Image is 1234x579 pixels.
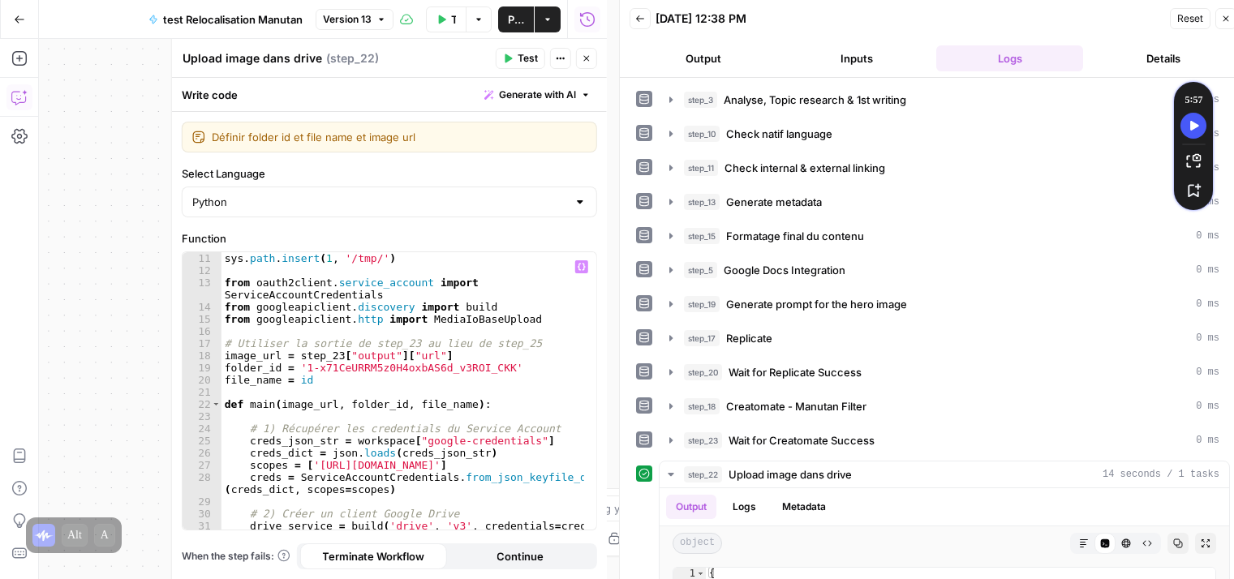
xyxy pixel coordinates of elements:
[684,228,720,244] span: step_15
[660,155,1229,181] button: 0 ms
[660,223,1229,249] button: 0 ms
[182,230,597,247] label: Function
[212,398,221,410] span: Toggle code folding, rows 22 through 81
[183,301,221,313] div: 14
[326,50,379,66] span: ( step_22 )
[630,45,776,71] button: Output
[660,359,1229,385] button: 0 ms
[684,364,722,380] span: step_20
[724,92,906,108] span: Analyse, Topic research & 1st writing
[192,194,567,210] input: Python
[729,432,875,448] span: Wait for Creatomate Success
[183,447,221,459] div: 26
[316,9,393,30] button: Version 13
[183,386,221,398] div: 21
[182,549,290,564] a: When the step fails:
[684,398,720,414] span: step_18
[729,466,852,482] span: Upload image dans drive
[183,422,221,435] div: 24
[163,11,303,28] span: test Relocalisation Manutan
[684,92,717,108] span: step_3
[1196,297,1219,311] span: 0 ms
[660,257,1229,283] button: 0 ms
[183,471,221,495] div: 28
[696,568,705,579] span: Toggle code folding, rows 1 through 5
[1196,263,1219,277] span: 0 ms
[183,313,221,325] div: 15
[499,88,576,102] span: Generate with AI
[183,50,322,66] textarea: Upload image dans drive
[183,252,221,264] div: 11
[183,398,221,410] div: 22
[729,364,862,380] span: Wait for Replicate Success
[1103,467,1219,482] span: 14 seconds / 1 tasks
[673,568,706,579] div: 1
[673,533,722,554] span: object
[684,432,722,448] span: step_23
[426,6,466,32] button: Test Workflow
[660,291,1229,317] button: 0 ms
[660,393,1229,419] button: 0 ms
[724,262,845,278] span: Google Docs Integration
[183,520,221,532] div: 31
[497,548,544,564] span: Continue
[684,296,720,312] span: step_19
[182,165,597,182] label: Select Language
[478,84,597,105] button: Generate with AI
[447,543,594,569] button: Continue
[183,508,221,520] div: 30
[684,330,720,346] span: step_17
[498,6,534,32] button: Publish
[496,48,545,69] button: Test
[724,160,885,176] span: Check internal & external linking
[772,495,836,519] button: Metadata
[660,461,1229,487] button: 14 seconds / 1 tasks
[183,410,221,422] div: 23
[660,87,1229,113] button: 0 ms
[726,330,772,346] span: Replicate
[666,495,716,519] button: Output
[660,189,1229,215] button: 0 ms
[726,228,864,244] span: Formatage final du contenu
[183,362,221,374] div: 19
[1196,331,1219,345] span: 0 ms
[322,548,424,564] span: Terminate Workflow
[323,12,372,27] span: Version 13
[183,277,221,301] div: 13
[1177,11,1203,26] span: Reset
[518,51,538,66] span: Test
[183,374,221,386] div: 20
[183,264,221,277] div: 12
[684,160,718,176] span: step_11
[936,45,1083,71] button: Logs
[1170,8,1210,29] button: Reset
[660,121,1229,147] button: 0 ms
[726,126,832,142] span: Check natif language
[212,129,587,145] textarea: Définir folder id et file name et image url
[1196,229,1219,243] span: 0 ms
[508,11,524,28] span: Publish
[1196,399,1219,414] span: 0 ms
[451,11,456,28] span: Test Workflow
[684,262,717,278] span: step_5
[726,296,907,312] span: Generate prompt for the hero image
[183,495,221,508] div: 29
[726,194,822,210] span: Generate metadata
[684,466,722,482] span: step_22
[684,194,720,210] span: step_13
[783,45,930,71] button: Inputs
[684,126,720,142] span: step_10
[183,337,221,350] div: 17
[723,495,766,519] button: Logs
[183,459,221,471] div: 27
[183,435,221,447] div: 25
[1196,365,1219,380] span: 0 ms
[726,398,866,414] span: Creatomate - Manutan Filter
[660,427,1229,453] button: 0 ms
[172,78,607,111] div: Write code
[660,325,1229,351] button: 0 ms
[183,325,221,337] div: 16
[183,350,221,362] div: 18
[139,6,312,32] button: test Relocalisation Manutan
